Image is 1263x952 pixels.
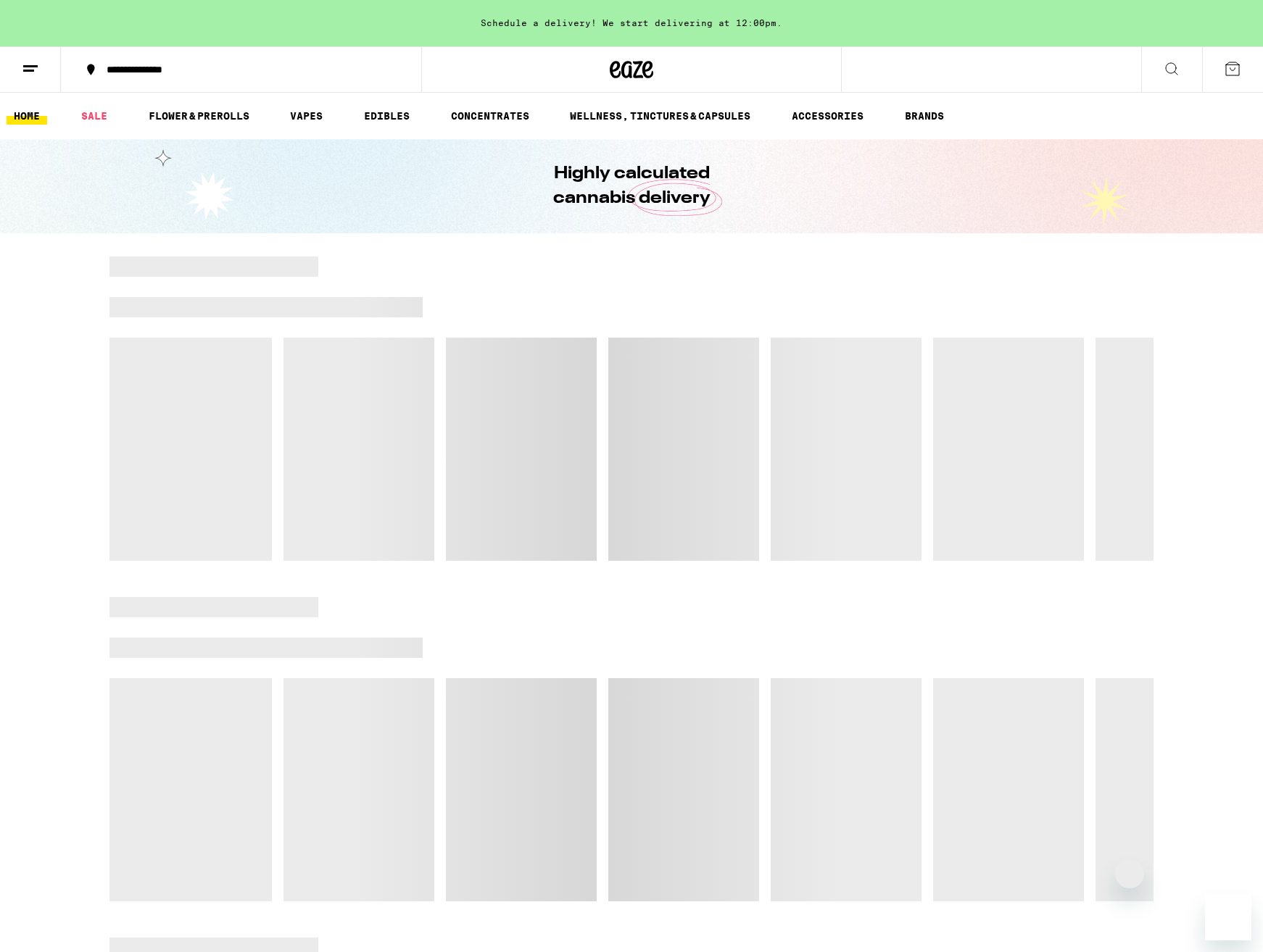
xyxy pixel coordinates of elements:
[563,107,758,125] a: WELLNESS, TINCTURES & CAPSULES
[141,107,257,125] a: FLOWER & PREROLLS
[784,107,871,125] a: ACCESSORIES
[74,107,115,125] a: SALE
[512,162,751,211] h1: Highly calculated cannabis delivery
[444,107,537,125] a: CONCENTRATES
[357,107,417,125] a: EDIBLES
[1115,859,1144,888] iframe: Close message
[283,107,330,125] a: VAPES
[1205,894,1251,940] iframe: Button to launch messaging window
[7,107,47,125] a: HOME
[898,107,951,125] a: BRANDS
